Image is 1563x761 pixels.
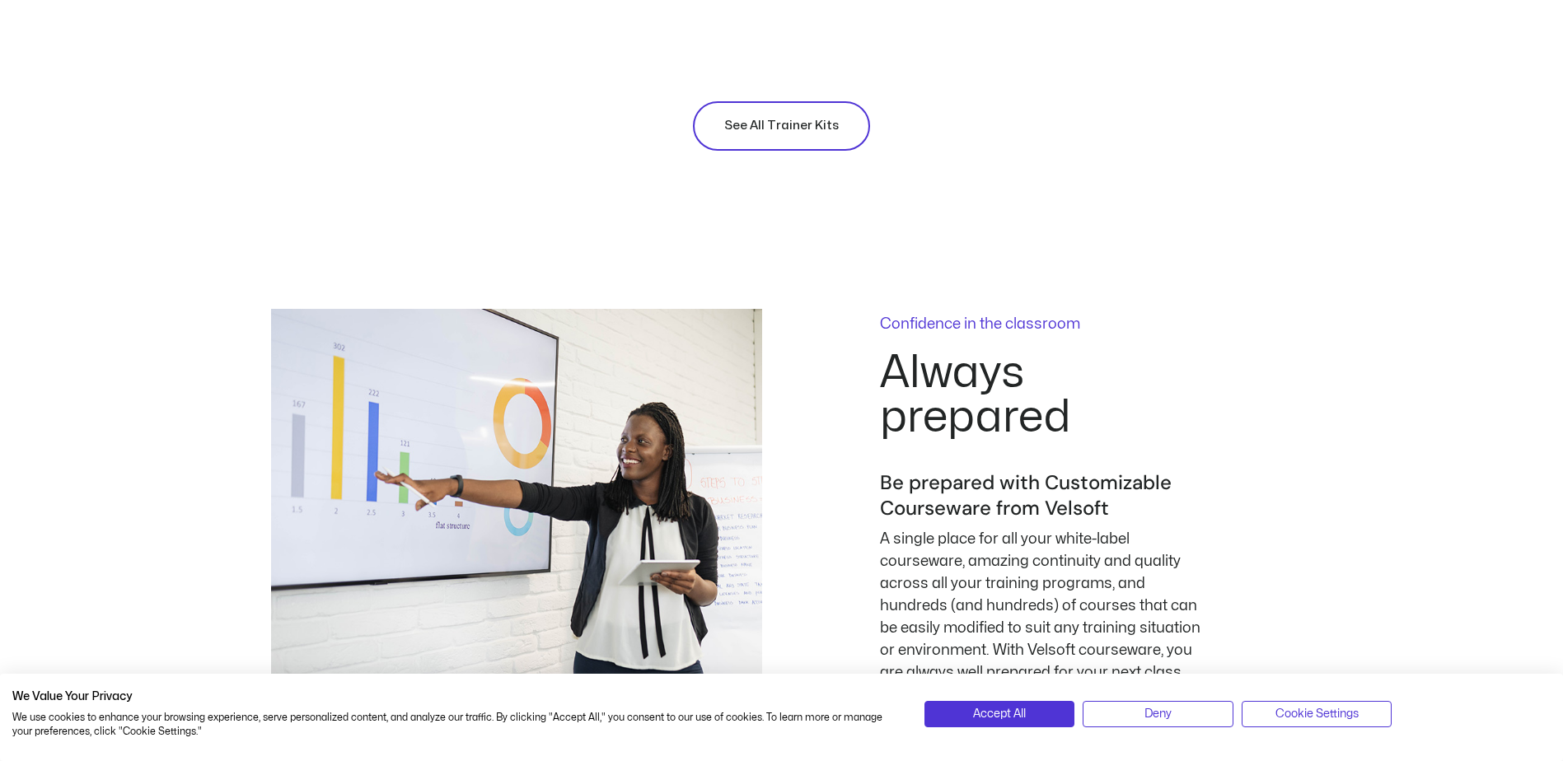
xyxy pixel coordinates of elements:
span: See All Trainer Kits [724,116,839,136]
button: Adjust cookie preferences [1242,701,1392,727]
button: Accept all cookies [924,701,1075,727]
button: Deny all cookies [1083,701,1233,727]
a: See All Trainer Kits [693,101,870,151]
p: We use cookies to enhance your browsing experience, serve personalized content, and analyze our t... [12,711,900,739]
h3: Be prepared with Customizable Courseware from Velsoft [880,469,1214,521]
img: Woman presenting data used in the ILT customizable courseware [271,309,762,712]
span: Accept All [973,705,1026,723]
p: A single place for all your white-label courseware, amazing continuity and quality across all you... [880,528,1214,684]
span: Deny [1144,705,1172,723]
p: Confidence in the classroom [880,317,1214,332]
h2: Always prepared [880,351,1214,440]
h2: We Value Your Privacy [12,689,900,704]
span: Cookie Settings [1275,705,1359,723]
